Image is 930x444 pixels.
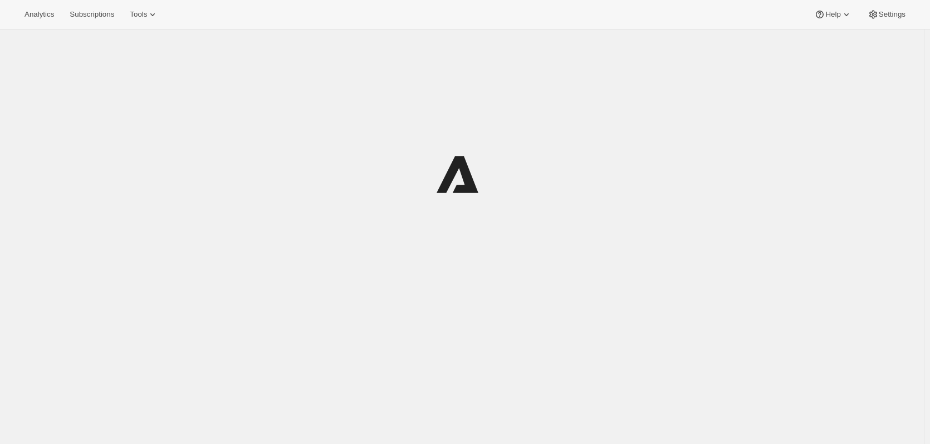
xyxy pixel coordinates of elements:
[879,10,905,19] span: Settings
[63,7,121,22] button: Subscriptions
[123,7,165,22] button: Tools
[18,7,61,22] button: Analytics
[25,10,54,19] span: Analytics
[807,7,858,22] button: Help
[70,10,114,19] span: Subscriptions
[130,10,147,19] span: Tools
[861,7,912,22] button: Settings
[825,10,840,19] span: Help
